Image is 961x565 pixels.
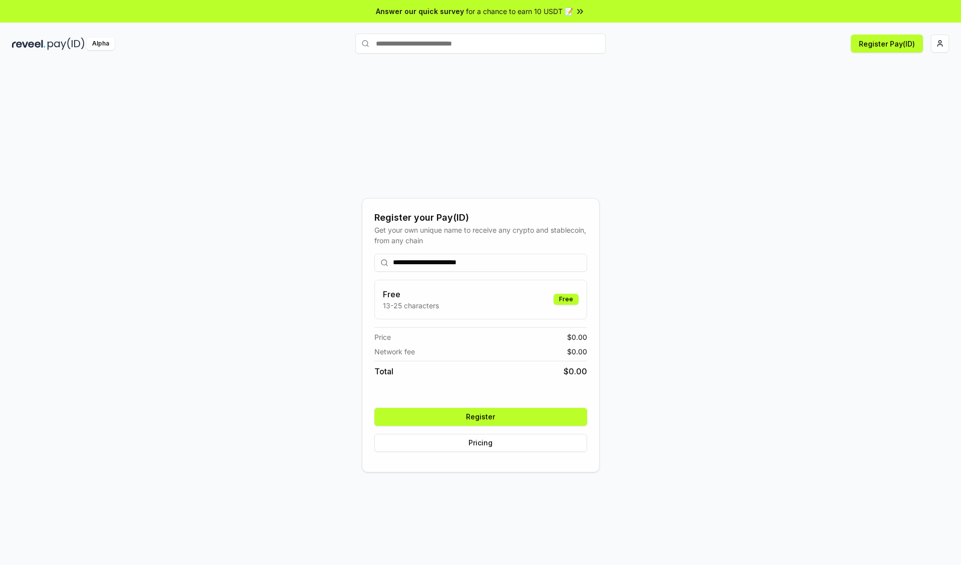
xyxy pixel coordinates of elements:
[374,332,391,342] span: Price
[374,225,587,246] div: Get your own unique name to receive any crypto and stablecoin, from any chain
[851,35,923,53] button: Register Pay(ID)
[383,300,439,311] p: 13-25 characters
[48,38,85,50] img: pay_id
[374,346,415,357] span: Network fee
[374,434,587,452] button: Pricing
[466,6,573,17] span: for a chance to earn 10 USDT 📝
[554,294,579,305] div: Free
[374,408,587,426] button: Register
[374,365,393,377] span: Total
[12,38,46,50] img: reveel_dark
[374,211,587,225] div: Register your Pay(ID)
[567,332,587,342] span: $ 0.00
[383,288,439,300] h3: Free
[376,6,464,17] span: Answer our quick survey
[87,38,115,50] div: Alpha
[564,365,587,377] span: $ 0.00
[567,346,587,357] span: $ 0.00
